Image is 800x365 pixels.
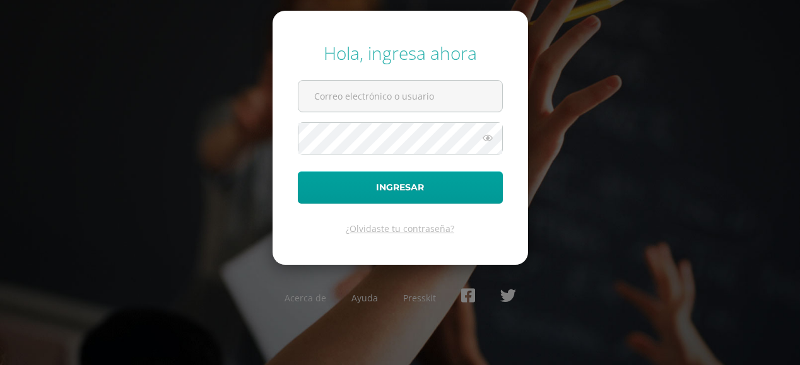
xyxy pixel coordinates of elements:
[298,81,502,112] input: Correo electrónico o usuario
[351,292,378,304] a: Ayuda
[403,292,436,304] a: Presskit
[298,41,503,65] div: Hola, ingresa ahora
[285,292,326,304] a: Acerca de
[298,171,503,204] button: Ingresar
[346,223,454,235] a: ¿Olvidaste tu contraseña?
